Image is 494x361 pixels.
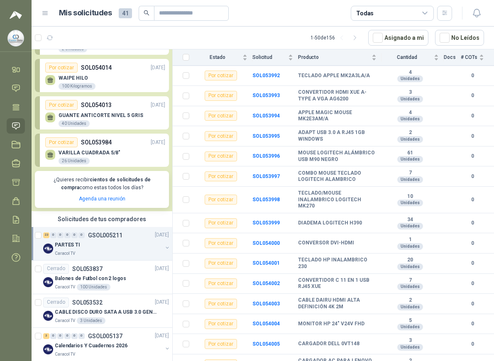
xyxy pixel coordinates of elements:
[55,250,75,257] p: Caracol TV
[59,83,95,90] div: 100 Kilogramos
[151,101,165,109] p: [DATE]
[252,341,280,347] a: SOL054005
[252,93,280,98] a: SOL053993
[298,110,377,122] b: APPLE MAGIC MOUSE MK2E3AM/A
[81,138,112,147] p: SOL053984
[382,257,439,263] b: 20
[397,96,423,102] div: Unidades
[444,49,461,66] th: Docs
[81,100,112,110] p: SOL054013
[298,170,377,183] b: COMBO MOUSE TECLADO LOGITECH ALAMBRICO
[382,217,439,223] b: 34
[311,31,362,44] div: 1 - 50 de 156
[205,131,237,141] div: Por cotizar
[151,64,165,72] p: [DATE]
[55,284,75,290] p: Caracol TV
[382,110,439,116] b: 4
[298,341,359,347] b: CARGADOR DELL 0VT148
[252,113,280,119] a: SOL053994
[43,298,69,307] div: Cerrado
[298,257,377,270] b: TECLADO HP INALAMBRICO 230
[205,238,237,248] div: Por cotizar
[55,317,75,324] p: Caracol TV
[43,333,49,339] div: 3
[461,132,484,140] b: 0
[461,239,484,247] b: 0
[59,158,90,164] div: 26 Unidades
[298,54,370,60] span: Producto
[64,333,71,339] div: 0
[382,129,439,136] b: 2
[72,300,103,305] p: SOL053532
[397,116,423,122] div: Unidades
[252,197,280,202] a: SOL053998
[194,49,252,66] th: Estado
[461,259,484,267] b: 0
[205,71,237,80] div: Por cotizar
[298,297,377,310] b: CABLE DAIRU HDMI ALTA DEFINICIÓN 4K 2M
[40,176,164,192] p: ¿Quieres recibir como estas todos los días?
[397,263,423,270] div: Unidades
[382,193,439,200] b: 10
[119,8,132,18] span: 41
[298,89,377,102] b: CONVERTIDOR HDMI XUE A-TYPE A VGA AG6200
[397,76,423,82] div: Unidades
[252,220,280,226] a: SOL053999
[298,240,354,246] b: CONVERSOR DVI-HDMI
[252,173,280,179] a: SOL053997
[205,91,237,101] div: Por cotizar
[252,260,280,266] a: SOL054001
[43,311,53,321] img: Company Logo
[382,237,439,243] b: 1
[43,264,69,274] div: Cerrado
[461,54,477,60] span: # COTs
[252,240,280,246] a: SOL054000
[205,218,237,228] div: Por cotizar
[382,170,439,176] b: 7
[55,241,80,249] p: PARTES TI
[61,177,151,190] b: cientos de solicitudes de compra
[55,351,75,358] p: Caracol TV
[298,321,364,327] b: MONITOR HP 24" V24V FHD
[461,340,484,348] b: 0
[155,332,169,340] p: [DATE]
[59,120,90,127] div: 40 Unidades
[205,278,237,288] div: Por cotizar
[55,308,158,316] p: CABLE DISCO DURO SATA A USB 3.0 GENERICO
[298,49,382,66] th: Producto
[252,153,280,159] a: SOL053996
[79,196,125,202] a: Agenda una reunión
[298,73,370,79] b: TECLADO APPLE MK2A3LA/A
[55,342,127,350] p: Calendarios Y Cuadernos 2026
[59,112,143,118] p: GUANTE ANTICORTE NIVEL 5 GRIS
[461,173,484,180] b: 0
[71,333,78,339] div: 0
[252,133,280,139] a: SOL053995
[461,300,484,308] b: 0
[88,232,122,238] p: GSOL005211
[155,265,169,273] p: [DATE]
[298,150,377,163] b: MOUSE LOGITECH ALÁMBRICO USB M90 NEGRO
[397,136,423,143] div: Unidades
[382,297,439,304] b: 2
[77,317,105,324] div: 3 Unidades
[88,333,122,339] p: GSOL005137
[32,261,172,294] a: CerradoSOL053837[DATE] Company LogoBalones de Futbol con 2 logosCaracol TV100 Unidades
[382,337,439,344] b: 3
[397,200,423,206] div: Unidades
[382,69,439,76] b: 4
[382,49,444,66] th: Cantidad
[397,176,423,183] div: Unidades
[59,150,120,156] p: VARILLA CUADRADA 5/8"
[50,333,56,339] div: 0
[382,54,432,60] span: Cantidad
[397,223,423,229] div: Unidades
[205,339,237,349] div: Por cotizar
[397,156,423,163] div: Unidades
[194,54,241,60] span: Estado
[43,277,53,287] img: Company Logo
